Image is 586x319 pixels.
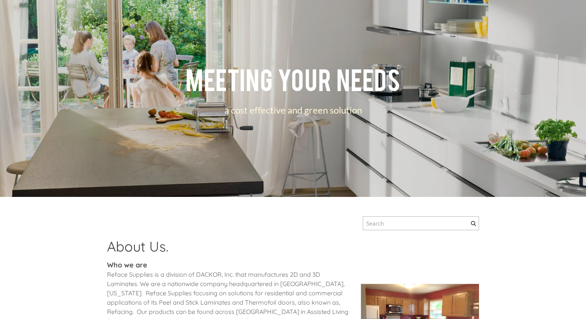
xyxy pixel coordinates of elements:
[363,216,479,230] input: Search
[186,62,400,95] span: meeting your needs
[107,260,147,269] strong: Who we are
[224,104,362,116] font: a cost effective and green solution
[471,221,476,226] span: Search
[107,238,349,260] h2: About Us.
